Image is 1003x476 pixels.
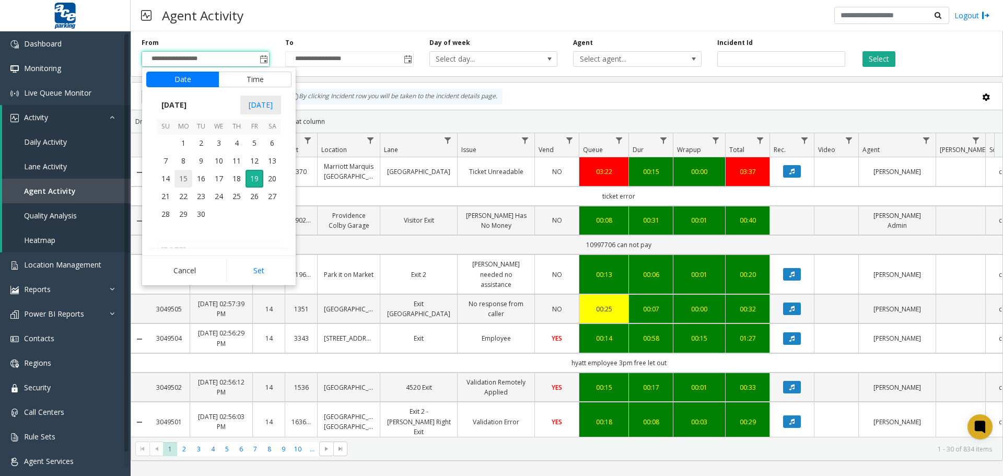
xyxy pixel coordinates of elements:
[210,170,228,188] td: Wednesday, September 17, 2025
[586,270,622,280] div: 00:13
[635,333,667,343] div: 00:58
[210,152,228,170] span: 10
[10,458,19,466] img: 'icon'
[228,170,246,188] span: 18
[174,152,192,170] td: Monday, September 8, 2025
[210,119,228,135] th: We
[387,333,451,343] a: Exit
[174,152,192,170] span: 8
[10,384,19,392] img: 'icon'
[2,179,131,203] a: Agent Activity
[364,133,378,147] a: Location Filter Menu
[157,97,191,113] span: [DATE]
[258,52,269,66] span: Toggle popup
[210,170,228,188] span: 17
[24,260,101,270] span: Location Management
[552,334,562,343] span: YES
[234,442,248,456] span: Page 6
[635,215,667,225] a: 00:31
[969,133,983,147] a: Parker Filter Menu
[220,442,234,456] span: Page 5
[10,89,19,98] img: 'icon'
[429,38,470,48] label: Day of week
[586,382,622,392] a: 00:15
[862,145,880,154] span: Agent
[865,270,929,280] a: [PERSON_NAME]
[324,211,374,230] a: Providence Colby Garage
[192,188,210,205] span: 23
[402,52,413,66] span: Toggle popup
[196,299,246,319] a: [DATE] 02:57:39 PM
[541,333,573,343] a: YES
[192,442,206,456] span: Page 3
[518,133,532,147] a: Issue Filter Menu
[862,51,895,67] button: Select
[541,417,573,427] a: YES
[228,170,246,188] td: Thursday, September 18, 2025
[842,133,856,147] a: Video Filter Menu
[586,333,622,343] div: 00:14
[196,412,246,432] a: [DATE] 02:56:03 PM
[387,167,451,177] a: [GEOGRAPHIC_DATA]
[818,145,835,154] span: Video
[154,304,183,314] a: 3049505
[285,38,294,48] label: To
[586,215,622,225] a: 00:08
[441,133,455,147] a: Lane Filter Menu
[291,417,311,427] a: 163636
[464,299,528,319] a: No response from caller
[10,65,19,73] img: 'icon'
[539,145,554,154] span: Vend
[263,170,281,188] span: 20
[680,270,719,280] a: 00:01
[677,145,701,154] span: Wrapup
[192,119,210,135] th: Tu
[680,333,719,343] a: 00:15
[635,382,667,392] div: 00:17
[732,333,763,343] a: 01:27
[333,442,347,456] span: Go to the last page
[142,38,159,48] label: From
[541,270,573,280] a: NO
[301,133,315,147] a: Lot Filter Menu
[387,270,451,280] a: Exit 2
[228,134,246,152] td: Thursday, September 4, 2025
[541,167,573,177] a: NO
[157,170,174,188] span: 14
[206,442,220,456] span: Page 4
[10,433,19,442] img: 'icon'
[218,72,291,87] button: Time tab
[24,186,76,196] span: Agent Activity
[263,188,281,205] td: Saturday, September 27, 2025
[2,130,131,154] a: Daily Activity
[865,304,929,314] a: [PERSON_NAME]
[717,38,753,48] label: Incident Id
[174,134,192,152] span: 1
[10,40,19,49] img: 'icon'
[2,203,131,228] a: Quality Analysis
[174,119,192,135] th: Mo
[228,152,246,170] td: Thursday, September 11, 2025
[259,333,278,343] a: 14
[798,133,812,147] a: Rec. Filter Menu
[246,188,263,205] span: 26
[541,382,573,392] a: YES
[324,333,374,343] a: [STREET_ADDRESS]
[635,167,667,177] div: 00:15
[210,134,228,152] td: Wednesday, September 3, 2025
[324,161,374,181] a: Marriott Marquis [GEOGRAPHIC_DATA]
[387,382,451,392] a: 4520 Exit
[635,417,667,427] a: 00:08
[192,134,210,152] td: Tuesday, September 2, 2025
[732,215,763,225] a: 00:40
[324,270,374,280] a: Park it on Market
[10,261,19,270] img: 'icon'
[324,412,374,432] a: [GEOGRAPHIC_DATA] [GEOGRAPHIC_DATA]
[210,188,228,205] td: Wednesday, September 24, 2025
[192,188,210,205] td: Tuesday, September 23, 2025
[680,215,719,225] a: 00:01
[10,359,19,368] img: 'icon'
